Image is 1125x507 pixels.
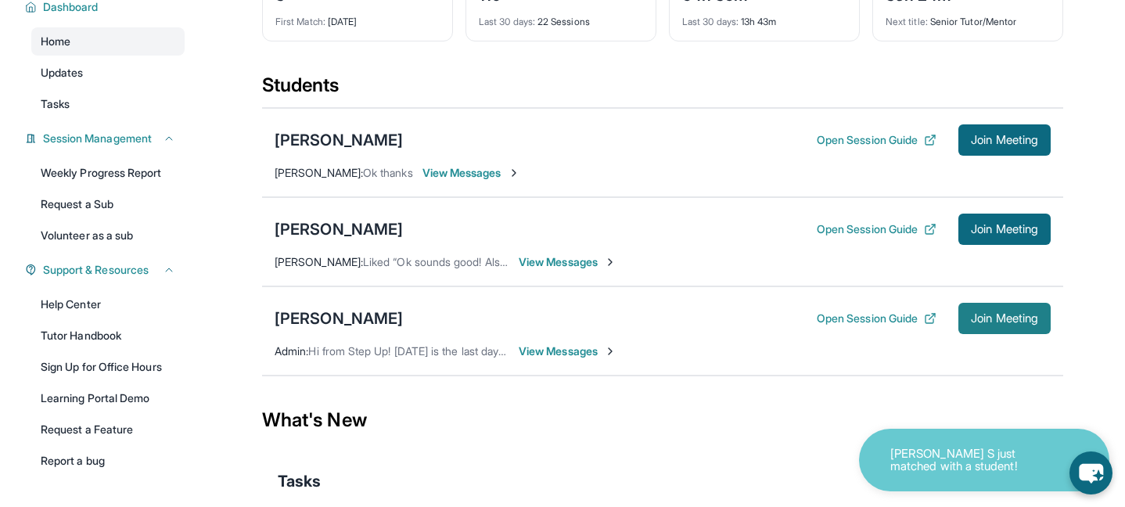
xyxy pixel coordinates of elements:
[519,254,616,270] span: View Messages
[41,96,70,112] span: Tasks
[37,262,175,278] button: Support & Resources
[275,166,363,179] span: [PERSON_NAME] :
[971,135,1038,145] span: Join Meeting
[31,353,185,381] a: Sign Up for Office Hours
[275,16,325,27] span: First Match :
[43,262,149,278] span: Support & Resources
[275,218,403,240] div: [PERSON_NAME]
[682,6,846,28] div: 13h 43m
[604,256,616,268] img: Chevron-Right
[886,16,928,27] span: Next title :
[275,129,403,151] div: [PERSON_NAME]
[958,124,1051,156] button: Join Meeting
[275,307,403,329] div: [PERSON_NAME]
[41,34,70,49] span: Home
[31,190,185,218] a: Request a Sub
[604,345,616,358] img: Chevron-Right
[275,6,440,28] div: [DATE]
[262,386,1063,455] div: What's New
[31,159,185,187] a: Weekly Progress Report
[31,59,185,87] a: Updates
[817,221,936,237] button: Open Session Guide
[958,303,1051,334] button: Join Meeting
[278,470,321,492] span: Tasks
[31,415,185,444] a: Request a Feature
[43,131,152,146] span: Session Management
[31,27,185,56] a: Home
[508,167,520,179] img: Chevron-Right
[31,322,185,350] a: Tutor Handbook
[262,73,1063,107] div: Students
[41,65,84,81] span: Updates
[682,16,739,27] span: Last 30 days :
[31,447,185,475] a: Report a bug
[31,221,185,250] a: Volunteer as a sub
[1069,451,1112,494] button: chat-button
[275,344,308,358] span: Admin :
[31,290,185,318] a: Help Center
[31,384,185,412] a: Learning Portal Demo
[519,343,616,359] span: View Messages
[479,16,535,27] span: Last 30 days :
[971,225,1038,234] span: Join Meeting
[275,255,363,268] span: [PERSON_NAME] :
[817,311,936,326] button: Open Session Guide
[422,165,520,181] span: View Messages
[363,166,413,179] span: Ok thanks
[479,6,643,28] div: 22 Sessions
[817,132,936,148] button: Open Session Guide
[31,90,185,118] a: Tasks
[958,214,1051,245] button: Join Meeting
[971,314,1038,323] span: Join Meeting
[37,131,175,146] button: Session Management
[890,448,1047,473] p: [PERSON_NAME] S just matched with a student!
[363,255,782,268] span: Liked “Ok sounds good! Also, we will not be having a session [DATE] due to [DATE]!”
[886,6,1050,28] div: Senior Tutor/Mentor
